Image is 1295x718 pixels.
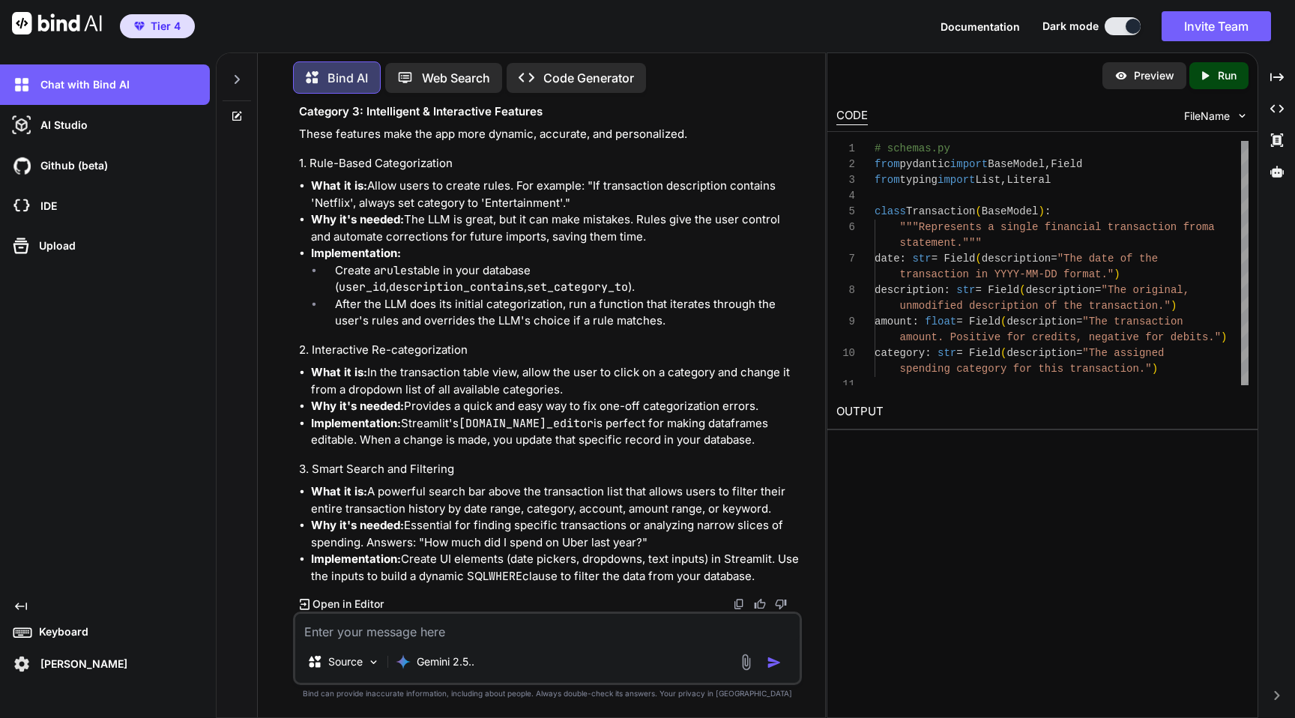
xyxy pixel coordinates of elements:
strong: Implementation: [311,416,401,430]
img: preview [1114,69,1128,82]
img: Gemini 2.5 Pro [396,654,411,669]
strong: Why it's needed: [311,518,404,532]
strong: Implementation: [311,552,401,566]
img: Pick Models [367,656,380,669]
span: : [900,253,906,265]
strong: Why it's needed: [311,212,404,226]
div: 3 [836,172,855,188]
img: dislike [775,598,787,610]
span: " [1215,331,1221,343]
p: Code Generator [543,69,634,87]
strong: What it is: [311,178,367,193]
code: user_id [339,280,386,295]
span: typing [900,174,938,186]
span: ( [976,205,982,217]
code: rules [380,263,414,278]
span: "The transaction [1083,316,1183,328]
span: str [913,253,932,265]
span: : [1045,205,1051,217]
img: premium [134,22,145,31]
span: "The original, [1102,284,1190,296]
span: # schemas.py [875,142,950,154]
p: These features make the app more dynamic, accurate, and personalized. [299,126,799,143]
img: attachment [737,654,755,671]
li: After the LLM does its initial categorization, run a function that iterates through the user's ru... [323,296,799,330]
span: description= [1007,316,1083,328]
strong: What it is: [311,365,367,379]
span: ( [1020,284,1026,296]
span: amount [875,316,912,328]
div: 7 [836,251,855,267]
img: darkAi-studio [9,112,34,138]
div: 10 [836,346,855,361]
span: ( [1001,347,1007,359]
span: = Field [957,347,1001,359]
div: 2 [836,157,855,172]
span: , [1001,174,1007,186]
span: date [875,253,900,265]
img: chevron down [1236,109,1249,122]
p: Run [1218,68,1237,83]
div: 1 [836,141,855,157]
div: 4 [836,188,855,204]
p: Bind can provide inaccurate information, including about people. Always double-check its answers.... [293,688,802,699]
img: icon [767,655,782,670]
div: 11 [836,377,855,393]
button: Invite Team [1162,11,1271,41]
code: [DOMAIN_NAME]_editor [459,416,594,431]
p: IDE [34,199,57,214]
span: Documentation [941,20,1020,33]
span: Tier 4 [151,19,181,34]
span: "The date of the [1057,253,1158,265]
h4: 2. Interactive Re-categorization [299,342,799,359]
span: , [1045,158,1051,170]
span: import [950,158,988,170]
code: description_contains [389,280,524,295]
span: ) [1171,300,1177,312]
li: In the transaction table view, allow the user to click on a category and change it from a dropdow... [311,364,799,398]
span: BaseModel [982,205,1039,217]
li: Essential for finding specific transactions or analyzing narrow slices of spending. Answers: "How... [311,517,799,551]
span: transaction in YYYY-MM-DD format." [900,268,1114,280]
p: Upload [33,238,76,253]
span: Transaction [906,205,975,217]
span: : [913,316,919,328]
li: The LLM is great, but it can make mistakes. Rules give the user control and automate corrections ... [311,211,799,245]
span: : [944,284,950,296]
button: Documentation [941,19,1020,34]
span: description= [1007,347,1083,359]
li: A powerful search bar above the transaction list that allows users to filter their entire transac... [311,483,799,517]
img: cloudideIcon [9,193,34,219]
div: CODE [836,107,868,125]
span: str [957,284,976,296]
p: Bind AI [327,69,368,87]
strong: Implementation: [311,246,401,260]
p: Gemini 2.5.. [417,654,474,669]
span: from [875,158,900,170]
img: Bind AI [12,12,102,34]
p: [PERSON_NAME] [34,657,127,672]
code: WHERE [489,569,522,584]
span: import [938,174,976,186]
p: Source [328,654,363,669]
span: statement.""" [900,237,982,249]
p: Web Search [422,69,490,87]
img: like [754,598,766,610]
p: Chat with Bind AI [34,77,130,92]
li: Allow users to create rules. For example: "If transaction description contains 'Netflix', always ... [311,178,799,211]
span: : [926,347,932,359]
span: List [976,174,1001,186]
span: """Represents a single financial transaction from [900,221,1209,233]
span: Dark mode [1042,19,1099,34]
span: pydantic [900,158,950,170]
p: Preview [1134,68,1174,83]
button: premiumTier 4 [120,14,195,38]
p: Keyboard [33,624,88,639]
span: description= [1026,284,1102,296]
span: Literal [1007,174,1051,186]
span: ) [1222,331,1228,343]
span: a [1209,221,1215,233]
li: Create a table in your database ( , , ). [323,262,799,296]
span: BaseModel [988,158,1045,170]
strong: Why it's needed: [311,399,404,413]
